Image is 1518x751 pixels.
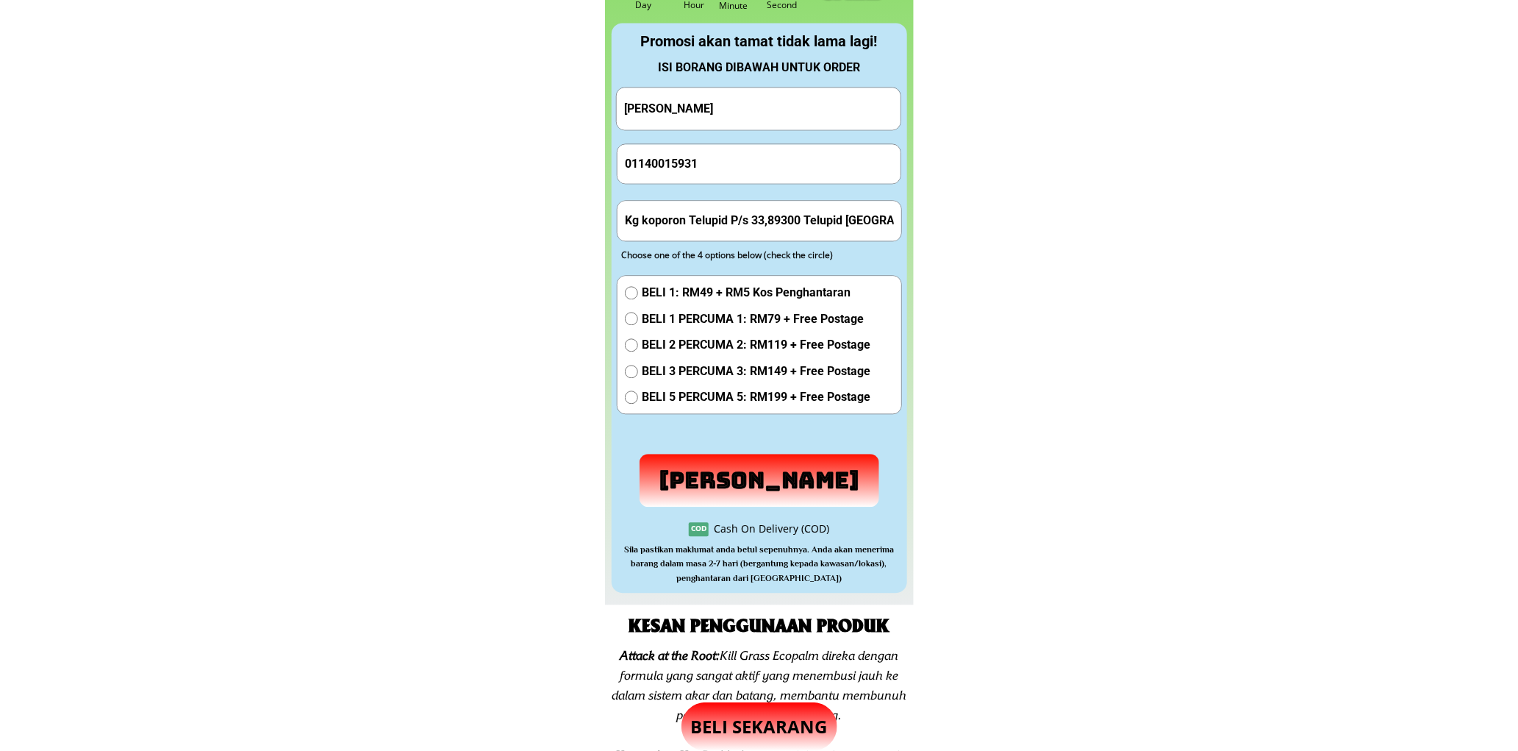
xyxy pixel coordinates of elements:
span: BELI 1: RM49 + RM5 Kos Penghantaran [642,283,870,302]
span: BELI 3 PERCUMA 3: RM149 + Free Postage [642,362,870,381]
div: Promosi akan tamat tidak lama lagi! [612,29,906,53]
p: [PERSON_NAME] [640,454,880,507]
div: ISI BORANG DIBAWAH UNTUK ORDER [612,58,906,77]
span: BELI 1 PERCUMA 1: RM79 + Free Postage [642,310,870,329]
div: Cash On Delivery (COD) [714,521,829,537]
input: Address(Ex: 52 Jalan Wirawati 7, Maluri, 55100 Kuala Lumpur) [621,201,898,240]
input: Your Full Name/ Nama Penuh [620,88,897,129]
input: Phone Number/ Nombor Telefon [621,144,898,183]
span: Attack at the Root: [620,647,720,663]
p: BELI SEKARANG [681,702,837,751]
div: Choose one of the 4 options below (check the circle) [621,248,870,262]
span: BELI 5 PERCUMA 5: RM199 + Free Postage [642,388,870,407]
h2: KESAN PENGGUNAAN PRODUK [614,610,904,638]
h3: Sila pastikan maklumat anda betul sepenuhnya. Anda akan menerima barang dalam masa 2-7 hari (berg... [616,543,902,586]
span: BELI 2 PERCUMA 2: RM119 + Free Postage [642,335,870,355]
h3: COD [689,522,709,534]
